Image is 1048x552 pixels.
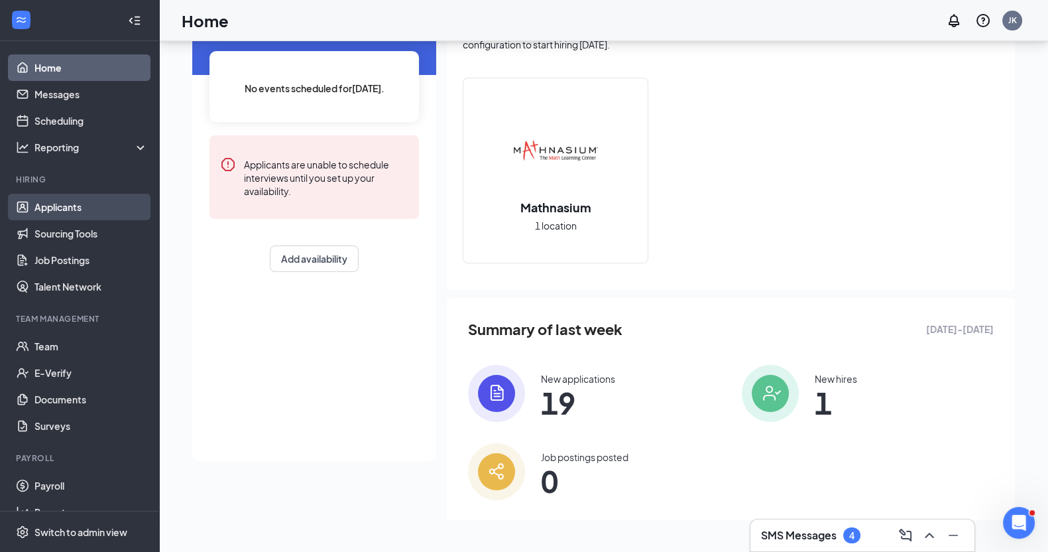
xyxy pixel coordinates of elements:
[16,452,145,464] div: Payroll
[16,313,145,324] div: Team Management
[468,365,525,422] img: icon
[34,333,148,360] a: Team
[815,391,857,415] span: 1
[16,174,145,185] div: Hiring
[34,81,148,107] a: Messages
[468,443,525,500] img: icon
[34,413,148,439] a: Surveys
[541,372,615,385] div: New applications
[128,13,141,27] svg: Collapse
[34,472,148,499] a: Payroll
[921,527,937,543] svg: ChevronUp
[815,372,857,385] div: New hires
[220,157,236,172] svg: Error
[919,525,940,546] button: ChevronUp
[895,525,916,546] button: ComposeMessage
[34,273,148,300] a: Talent Network
[507,199,605,216] h2: Mathnasium
[761,528,837,543] h3: SMS Messages
[34,360,148,386] a: E-Verify
[742,365,799,422] img: icon
[541,450,628,464] div: Job postings posted
[541,469,628,493] span: 0
[943,525,964,546] button: Minimize
[34,499,148,525] a: Reports
[244,157,408,198] div: Applicants are unable to schedule interviews until you set up your availability.
[270,245,359,272] button: Add availability
[926,322,994,336] span: [DATE] - [DATE]
[513,109,598,194] img: Mathnasium
[34,525,127,538] div: Switch to admin view
[898,527,913,543] svg: ComposeMessage
[34,220,148,247] a: Sourcing Tools
[946,13,962,29] svg: Notifications
[16,141,29,154] svg: Analysis
[541,391,615,415] span: 19
[245,81,384,96] span: No events scheduled for [DATE] .
[849,530,854,541] div: 4
[468,318,622,341] span: Summary of last week
[34,194,148,220] a: Applicants
[1008,15,1017,26] div: JK
[34,247,148,273] a: Job Postings
[34,107,148,134] a: Scheduling
[1003,507,1035,539] iframe: Intercom live chat
[15,13,28,27] svg: WorkstreamLogo
[945,527,961,543] svg: Minimize
[975,13,991,29] svg: QuestionInfo
[34,141,148,154] div: Reporting
[16,525,29,538] svg: Settings
[182,9,229,32] h1: Home
[34,54,148,81] a: Home
[34,386,148,413] a: Documents
[535,218,577,233] span: 1 location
